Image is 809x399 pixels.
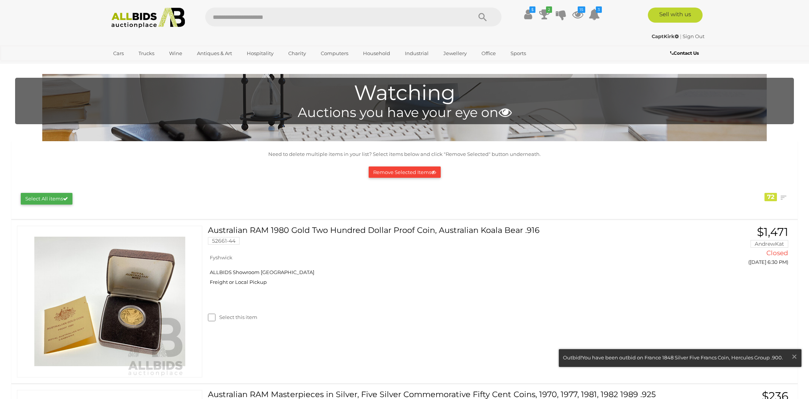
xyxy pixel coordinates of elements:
div: 72 [764,193,777,201]
a: Hospitality [242,47,278,60]
i: 2 [546,6,552,13]
h4: Auctions you have your eye on [19,105,790,120]
span: | [680,33,681,39]
button: Remove Selected Items [369,166,441,178]
a: Australian RAM 1980 Gold Two Hundred Dollar Proof Coin, Australian Koala Bear .916 52661-44 [214,226,661,250]
a: Household [358,47,395,60]
a: Trucks [134,47,159,60]
img: Allbids.com.au [107,8,189,28]
a: Industrial [400,47,434,60]
p: Need to delete multiple items in your list? Select items below and click "Remove Selected" button... [15,150,794,159]
h1: Watching [19,82,790,105]
a: Computers [316,47,353,60]
button: Select All items [21,193,72,205]
a: Sign Out [683,33,704,39]
a: 3 [589,8,600,21]
button: Search [464,8,501,26]
i: $ [529,6,535,13]
strong: CaptKirk [652,33,679,39]
a: Sell with us [648,8,703,23]
img: 52661-44a.jpeg [34,226,185,377]
label: Select this item [208,314,257,321]
span: × [791,349,798,364]
a: Cars [108,47,129,60]
a: Contact Us [670,49,701,57]
a: 15 [572,8,583,21]
a: CaptKirk [652,33,680,39]
a: Office [477,47,501,60]
a: [GEOGRAPHIC_DATA] [108,60,172,72]
a: Sports [506,47,531,60]
i: 15 [578,6,585,13]
a: $1,471 AndrewKat Closed ([DATE] 6:30 PM) [672,226,790,270]
i: 3 [596,6,602,13]
a: Wine [164,47,187,60]
span: $1,471 [757,225,788,239]
a: 2 [539,8,550,21]
b: Contact Us [670,50,699,56]
a: Jewellery [438,47,472,60]
a: Antiques & Art [192,47,237,60]
a: Charity [283,47,311,60]
a: $ [522,8,534,21]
